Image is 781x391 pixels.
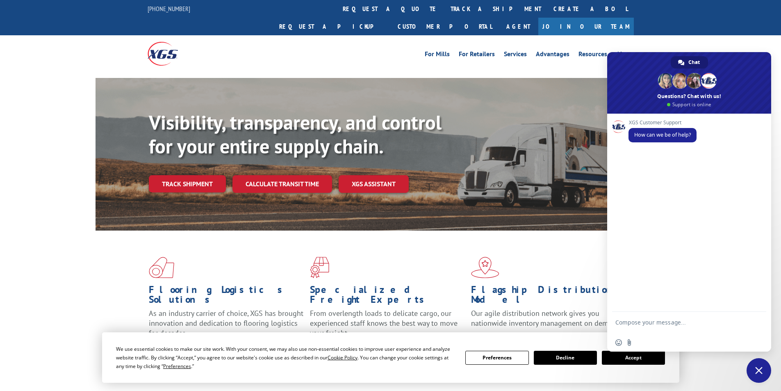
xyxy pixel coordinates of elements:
[634,131,691,138] span: How can we be of help?
[425,51,450,60] a: For Mills
[149,110,442,159] b: Visibility, transparency, and control for your entire supply chain.
[273,18,392,35] a: Request a pickup
[116,345,455,370] div: We use essential cookies to make our site work. With your consent, we may also use non-essential ...
[471,257,499,278] img: xgs-icon-flagship-distribution-model-red
[459,51,495,60] a: For Retailers
[310,285,465,309] h1: Specialized Freight Experts
[471,309,622,328] span: Our agile distribution network gives you nationwide inventory management on demand.
[471,285,626,309] h1: Flagship Distribution Model
[148,5,190,13] a: [PHONE_NUMBER]
[688,56,700,69] span: Chat
[339,175,409,193] a: XGS ASSISTANT
[615,319,745,334] textarea: Compose your message...
[498,18,538,35] a: Agent
[310,257,329,278] img: xgs-icon-focused-on-flooring-red
[536,51,569,60] a: Advantages
[392,18,498,35] a: Customer Portal
[628,120,697,126] span: XGS Customer Support
[102,332,679,383] div: Cookie Consent Prompt
[615,339,622,346] span: Insert an emoji
[149,257,174,278] img: xgs-icon-total-supply-chain-intelligence-red
[538,18,634,35] a: Join Our Team
[328,354,357,361] span: Cookie Policy
[232,175,332,193] a: Calculate transit time
[149,309,303,338] span: As an industry carrier of choice, XGS has brought innovation and dedication to flooring logistics...
[534,351,597,365] button: Decline
[602,351,665,365] button: Accept
[163,363,191,370] span: Preferences
[616,51,634,60] a: About
[671,56,708,69] div: Chat
[149,285,304,309] h1: Flooring Logistics Solutions
[504,51,527,60] a: Services
[310,309,465,345] p: From overlength loads to delicate cargo, our experienced staff knows the best way to move your fr...
[747,358,771,383] div: Close chat
[149,175,226,192] a: Track shipment
[465,351,528,365] button: Preferences
[578,51,607,60] a: Resources
[626,339,633,346] span: Send a file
